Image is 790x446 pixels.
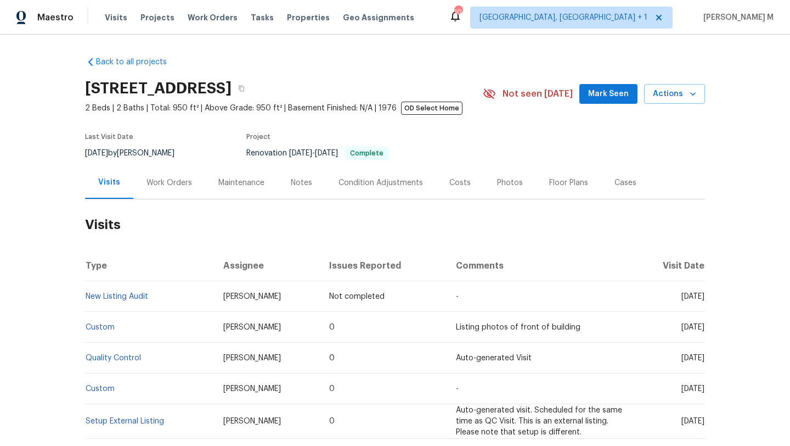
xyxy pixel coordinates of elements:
th: Type [85,250,215,281]
span: - [289,149,338,157]
div: Photos [497,177,523,188]
div: by [PERSON_NAME] [85,147,188,160]
div: Work Orders [146,177,192,188]
span: [PERSON_NAME] [223,417,281,425]
span: Projects [140,12,174,23]
a: New Listing Audit [86,293,148,300]
span: [DATE] [681,385,704,393]
button: Copy Address [232,79,251,98]
span: Geo Assignments [343,12,414,23]
span: [GEOGRAPHIC_DATA], [GEOGRAPHIC_DATA] + 1 [479,12,647,23]
span: [DATE] [85,149,108,157]
span: Mark Seen [588,87,629,101]
div: Costs [449,177,471,188]
span: Maestro [37,12,74,23]
a: Custom [86,324,115,331]
span: 0 [329,324,335,331]
span: Tasks [251,14,274,21]
span: [DATE] [681,417,704,425]
span: [PERSON_NAME] [223,354,281,362]
span: [DATE] [289,149,312,157]
span: 2 Beds | 2 Baths | Total: 950 ft² | Above Grade: 950 ft² | Basement Finished: N/A | 1976 [85,103,483,114]
span: - [456,293,459,300]
div: 10 [454,7,462,18]
span: Work Orders [188,12,238,23]
span: Actions [653,87,696,101]
th: Assignee [215,250,321,281]
span: Auto-generated visit. Scheduled for the same time as QC Visit. This is an external listing. Pleas... [456,406,622,436]
span: Auto-generated Visit [456,354,532,362]
a: Quality Control [86,354,141,362]
h2: [STREET_ADDRESS] [85,83,232,94]
span: [DATE] [681,354,704,362]
a: Setup External Listing [86,417,164,425]
a: Back to all projects [85,57,190,68]
span: OD Select Home [401,102,462,115]
span: [PERSON_NAME] [223,324,281,331]
div: Cases [614,177,636,188]
span: 0 [329,354,335,362]
a: Custom [86,385,115,393]
span: Complete [346,150,388,157]
span: Listing photos of front of building [456,324,580,331]
span: [DATE] [315,149,338,157]
button: Actions [644,84,705,104]
span: Properties [287,12,330,23]
span: Project [246,133,270,140]
span: [PERSON_NAME] [223,385,281,393]
th: Visit Date [633,250,705,281]
div: Maintenance [218,177,264,188]
th: Issues Reported [320,250,447,281]
div: Floor Plans [549,177,588,188]
span: Not seen [DATE] [503,88,573,99]
span: 0 [329,417,335,425]
span: Not completed [329,293,385,300]
span: 0 [329,385,335,393]
div: Condition Adjustments [338,177,423,188]
div: Notes [291,177,312,188]
span: - [456,385,459,393]
span: [PERSON_NAME] M [699,12,774,23]
th: Comments [447,250,633,281]
span: [DATE] [681,324,704,331]
button: Mark Seen [579,84,637,104]
span: Visits [105,12,127,23]
span: Renovation [246,149,389,157]
h2: Visits [85,199,705,250]
span: [DATE] [681,293,704,300]
span: [PERSON_NAME] [223,293,281,300]
div: Visits [98,177,120,188]
span: Last Visit Date [85,133,133,140]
